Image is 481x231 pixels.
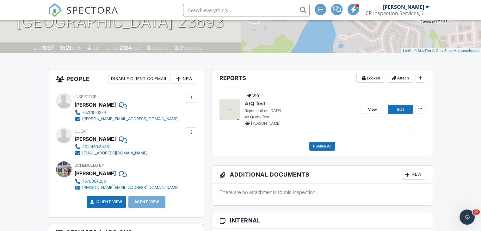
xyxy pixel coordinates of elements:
div: 1997 [42,44,54,51]
div: [EMAIL_ADDRESS][DOMAIN_NAME] [82,151,147,156]
span: 10 [472,209,480,215]
div: 757.510.0279 [82,110,106,115]
input: Search everything... [183,4,310,16]
div: 404.450.3445 [82,144,109,149]
div: [PERSON_NAME] [75,134,116,144]
a: Leaflet [403,49,413,53]
span: bathrooms [184,46,202,51]
div: [PERSON_NAME] [383,4,424,10]
div: 2134 [120,44,132,51]
a: [EMAIL_ADDRESS][DOMAIN_NAME] [75,150,147,156]
span: bedrooms [151,46,169,51]
a: Client View [89,199,122,205]
a: 757.510.0279 [75,109,179,116]
div: 7576367208 [82,179,106,184]
h3: People [48,70,204,88]
div: New [402,170,425,180]
img: The Best Home Inspection Software - Spectora [48,3,62,17]
div: 1521 [60,44,71,51]
p: There are no attachments to this inspection. [219,189,425,196]
span: Scheduled By [75,163,104,168]
h3: Internal [212,212,433,229]
div: CR Inspection Services, LLC [366,10,429,16]
span: slab [92,46,99,51]
a: [PERSON_NAME][EMAIL_ADDRESS][DOMAIN_NAME] [75,116,179,122]
h3: Additional Documents [212,166,433,184]
div: 3 [147,44,150,51]
span: Lot Size [105,46,119,51]
div: [PERSON_NAME][EMAIL_ADDRESS][DOMAIN_NAME] [82,116,179,122]
div: Disable Client CC Email [108,74,170,84]
a: 404.450.3445 [75,144,147,150]
span: Client [75,129,88,134]
div: [PERSON_NAME] [75,100,116,109]
div: 3.0 [175,44,183,51]
div: | [401,48,481,53]
div: [PERSON_NAME][EMAIL_ADDRESS][DOMAIN_NAME] [82,185,179,190]
a: SPECTORA [48,9,118,22]
span: sq. ft. [72,46,81,51]
a: 7576367208 [75,178,179,184]
span: sq.ft. [133,46,141,51]
a: © OpenStreetMap contributors [432,49,479,53]
div: New [173,74,196,84]
a: [PERSON_NAME][EMAIL_ADDRESS][DOMAIN_NAME] [75,184,179,191]
iframe: Intercom live chat [459,209,475,225]
span: Inspector [75,94,96,99]
span: SPECTORA [66,3,118,16]
span: Built [34,46,41,51]
a: © MapTiler [414,49,431,53]
div: [PERSON_NAME] [75,169,116,178]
